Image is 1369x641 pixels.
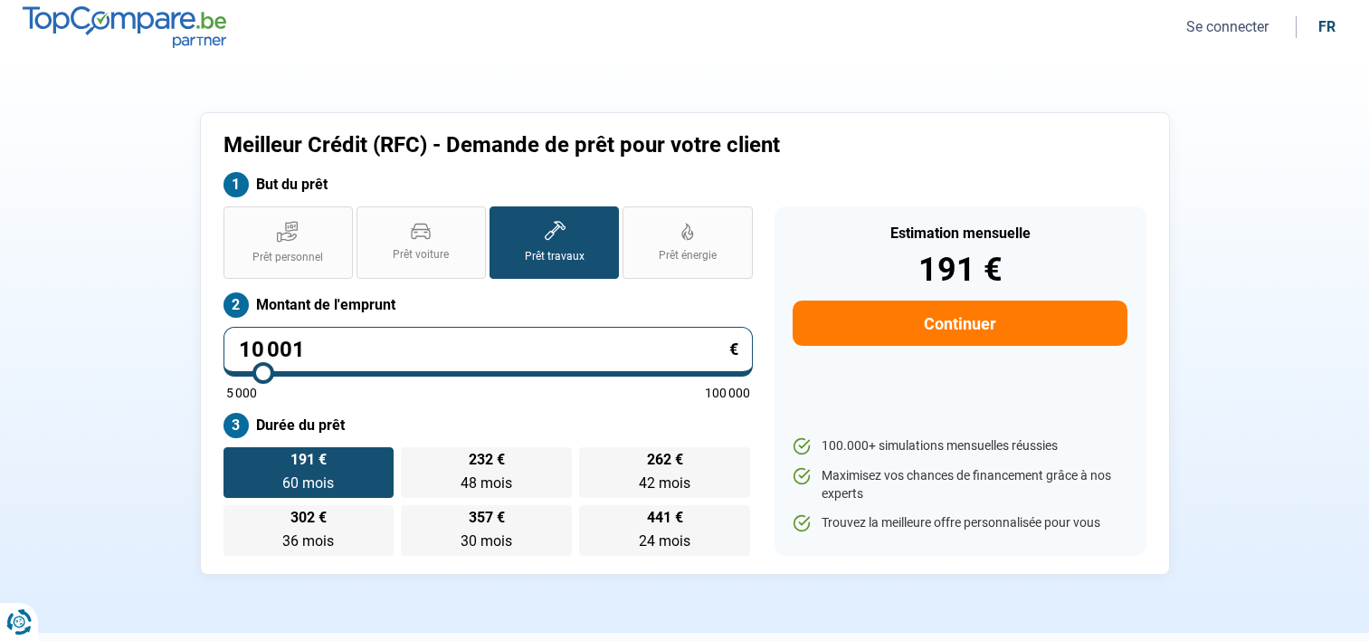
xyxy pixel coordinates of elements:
[793,467,1127,502] li: Maximisez vos chances de financement grâce à nos experts
[729,341,738,358] span: €
[793,301,1127,346] button: Continuer
[282,474,334,492] span: 60 mois
[461,474,512,492] span: 48 mois
[393,247,449,263] span: Prêt voiture
[282,532,334,550] span: 36 mois
[1181,17,1274,36] button: Se connecter
[793,226,1127,241] div: Estimation mensuelle
[647,453,683,467] span: 262 €
[639,532,690,550] span: 24 mois
[290,511,327,525] span: 302 €
[647,511,683,525] span: 441 €
[23,6,226,47] img: TopCompare.be
[659,248,717,263] span: Prêt énergie
[525,249,585,264] span: Prêt travaux
[793,254,1127,286] div: 191 €
[223,292,753,318] label: Montant de l'emprunt
[252,250,323,265] span: Prêt personnel
[793,437,1127,455] li: 100.000+ simulations mensuelles réussies
[223,132,910,158] h1: Meilleur Crédit (RFC) - Demande de prêt pour votre client
[639,474,690,492] span: 42 mois
[469,511,505,525] span: 357 €
[223,172,753,197] label: But du prêt
[223,413,753,438] label: Durée du prêt
[705,387,750,399] span: 100 000
[290,453,327,467] span: 191 €
[469,453,505,467] span: 232 €
[793,514,1127,532] li: Trouvez la meilleure offre personnalisée pour vous
[1318,18,1336,35] div: fr
[461,532,512,550] span: 30 mois
[226,387,257,399] span: 5 000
